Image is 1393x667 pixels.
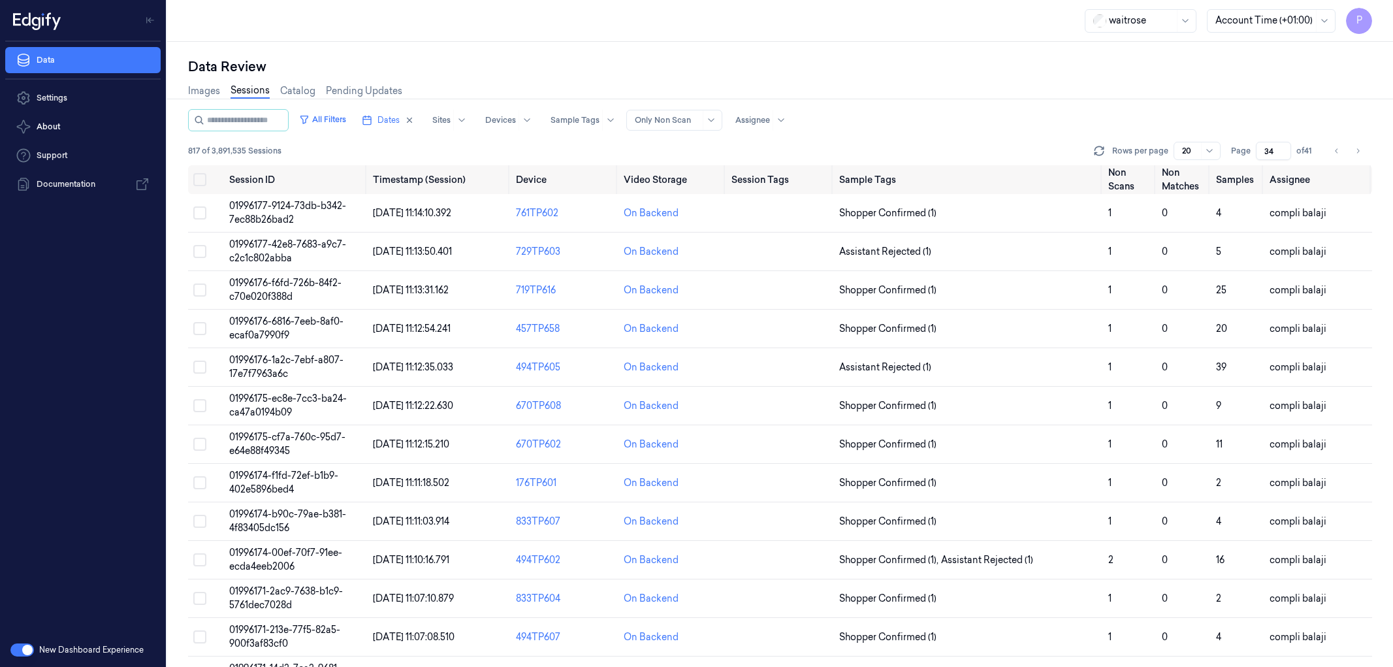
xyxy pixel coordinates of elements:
button: Select row [193,515,206,528]
span: Assistant Rejected (1) [941,553,1033,567]
span: 2 [1108,554,1113,566]
div: On Backend [624,206,679,220]
a: Sessions [231,84,270,99]
span: 01996171-213e-77f5-82a5-900f3af83cf0 [229,624,340,649]
div: On Backend [624,284,679,297]
th: Session ID [224,165,368,194]
span: 01996175-ec8e-7cc3-ba24-ca47a0194b09 [229,393,347,418]
button: Go to next page [1349,142,1367,160]
span: 01996174-f1fd-72ef-b1b9-402e5896bed4 [229,470,338,495]
a: Documentation [5,171,161,197]
span: 01996175-cf7a-760c-95d7-e64e88f49345 [229,431,345,457]
span: 4 [1216,631,1221,643]
span: 39 [1216,361,1226,373]
button: Select row [193,399,206,412]
p: Rows per page [1112,145,1168,157]
span: 9 [1216,400,1221,412]
span: compli balaji [1270,438,1326,450]
span: 2 [1216,477,1221,489]
span: 817 of 3,891,535 Sessions [188,145,281,157]
span: compli balaji [1270,477,1326,489]
span: 0 [1162,593,1168,604]
div: 833TP607 [516,515,613,529]
span: 0 [1162,400,1168,412]
span: compli balaji [1270,284,1326,296]
span: [DATE] 11:11:03.914 [373,515,449,527]
span: 11 [1216,438,1223,450]
span: 01996176-1a2c-7ebf-a807-17e7f7963a6c [229,354,344,380]
div: Data Review [188,57,1372,76]
span: Shopper Confirmed (1) [839,322,937,336]
span: of 41 [1296,145,1317,157]
span: Shopper Confirmed (1) [839,284,937,297]
span: [DATE] 11:13:50.401 [373,246,452,257]
a: Support [5,142,161,169]
span: compli balaji [1270,207,1326,219]
span: 0 [1162,477,1168,489]
div: 176TP601 [516,476,613,490]
span: [DATE] 11:13:31.162 [373,284,449,296]
span: compli balaji [1270,554,1326,566]
span: compli balaji [1270,323,1326,334]
button: P [1346,8,1372,34]
button: Select all [193,173,206,186]
span: 5 [1216,246,1221,257]
nav: pagination [1328,142,1367,160]
span: compli balaji [1270,631,1326,643]
a: Pending Updates [326,84,402,98]
span: [DATE] 11:12:35.033 [373,361,453,373]
button: Dates [357,110,419,131]
div: 833TP604 [516,592,613,606]
span: 1 [1108,284,1112,296]
span: 01996171-2ac9-7638-b1c9-5761dec7028d [229,585,343,611]
span: Dates [377,114,400,126]
div: On Backend [624,476,679,490]
span: 0 [1162,207,1168,219]
span: 0 [1162,323,1168,334]
span: 1 [1108,515,1112,527]
div: 761TP602 [516,206,613,220]
button: Select row [193,284,206,297]
span: 0 [1162,438,1168,450]
span: [DATE] 11:07:10.879 [373,593,454,604]
th: Non Matches [1157,165,1210,194]
span: Shopper Confirmed (1) , [839,553,941,567]
span: 4 [1216,515,1221,527]
span: [DATE] 11:07:08.510 [373,631,455,643]
span: [DATE] 11:12:54.241 [373,323,451,334]
span: 1 [1108,361,1112,373]
th: Sample Tags [834,165,1103,194]
div: 494TP607 [516,630,613,644]
span: Shopper Confirmed (1) [839,438,937,451]
span: [DATE] 11:12:15.210 [373,438,449,450]
span: 0 [1162,361,1168,373]
span: 20 [1216,323,1227,334]
span: 1 [1108,631,1112,643]
th: Samples [1211,165,1264,194]
button: Toggle Navigation [140,10,161,31]
span: 0 [1162,631,1168,643]
a: Catalog [280,84,315,98]
th: Non Scans [1103,165,1157,194]
span: [DATE] 11:10:16.791 [373,554,449,566]
span: compli balaji [1270,593,1326,604]
span: [DATE] 11:14:10.392 [373,207,451,219]
th: Device [511,165,618,194]
div: On Backend [624,361,679,374]
button: About [5,114,161,140]
span: 01996174-b90c-79ae-b381-4f83405dc156 [229,508,346,534]
span: 1 [1108,438,1112,450]
span: Assistant Rejected (1) [839,361,931,374]
th: Timestamp (Session) [368,165,511,194]
span: 0 [1162,515,1168,527]
div: On Backend [624,630,679,644]
span: Shopper Confirmed (1) [839,630,937,644]
span: 1 [1108,477,1112,489]
span: Shopper Confirmed (1) [839,476,937,490]
span: 4 [1216,207,1221,219]
span: 0 [1162,554,1168,566]
span: 0 [1162,284,1168,296]
button: Select row [193,630,206,643]
span: Shopper Confirmed (1) [839,399,937,413]
span: compli balaji [1270,400,1326,412]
